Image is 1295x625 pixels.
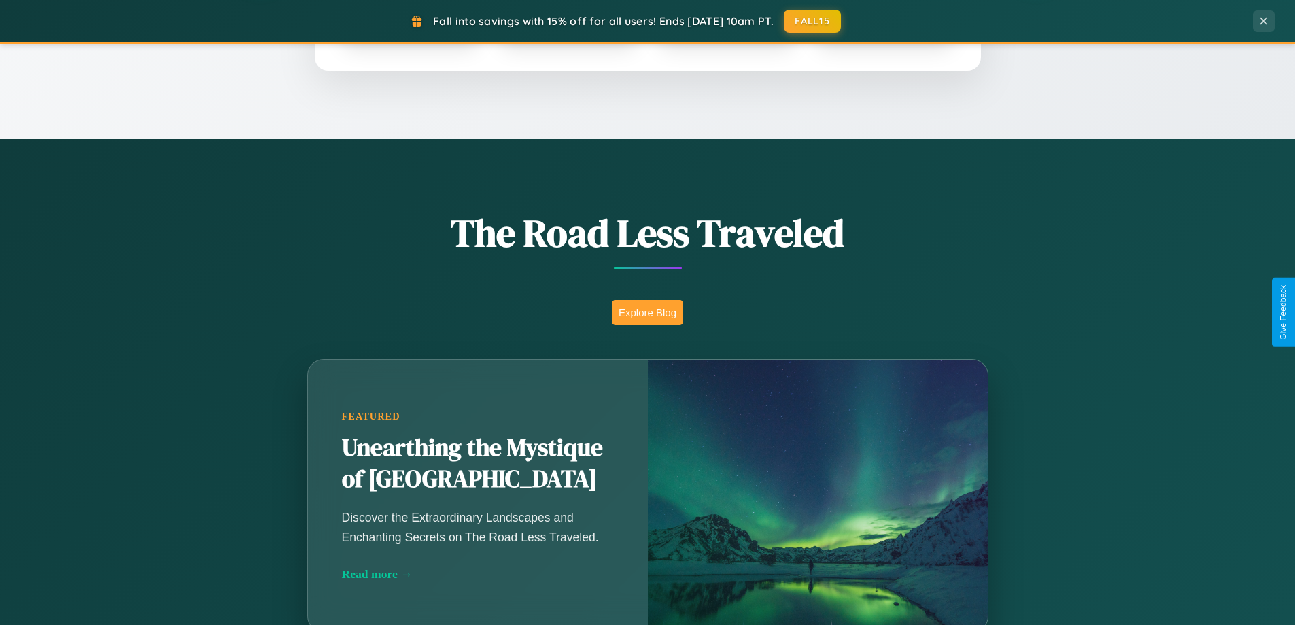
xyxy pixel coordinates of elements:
div: Featured [342,411,614,422]
div: Give Feedback [1279,285,1288,340]
span: Fall into savings with 15% off for all users! Ends [DATE] 10am PT. [433,14,774,28]
h1: The Road Less Traveled [240,207,1056,259]
button: Explore Blog [612,300,683,325]
div: Read more → [342,567,614,581]
button: FALL15 [784,10,841,33]
h2: Unearthing the Mystique of [GEOGRAPHIC_DATA] [342,433,614,495]
p: Discover the Extraordinary Landscapes and Enchanting Secrets on The Road Less Traveled. [342,508,614,546]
